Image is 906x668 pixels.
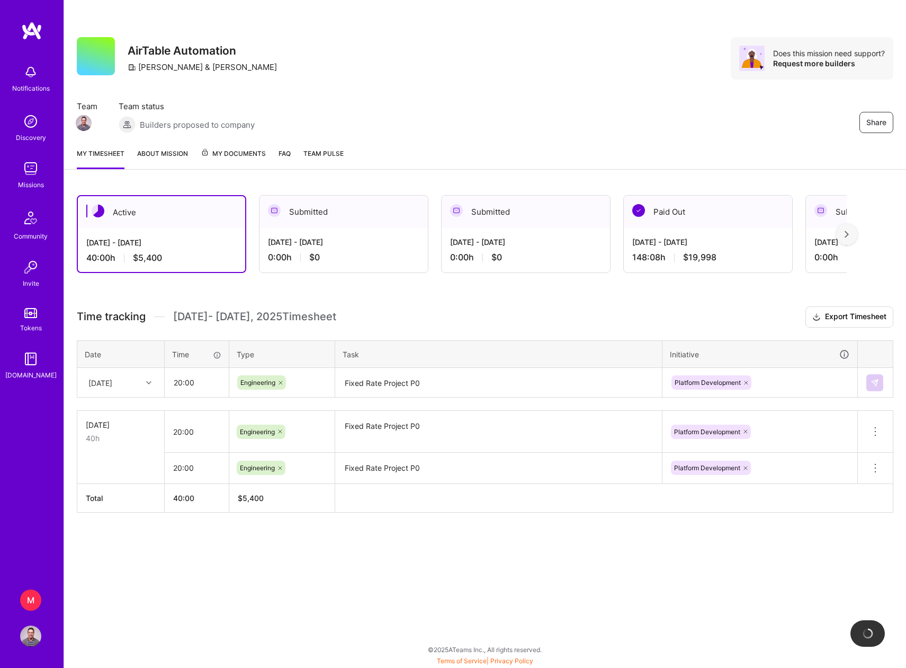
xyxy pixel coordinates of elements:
img: loading [863,628,873,639]
span: Team [77,101,97,112]
img: User Avatar [20,626,41,647]
div: © 2025 ATeams Inc., All rights reserved. [64,636,906,663]
div: 0:00 h [450,252,602,263]
span: Platform Development [675,379,741,386]
div: Submitted [442,196,610,228]
th: Total [77,484,165,512]
span: Platform Development [674,428,740,436]
a: About Mission [137,148,188,169]
div: M [20,590,41,611]
div: Invite [23,278,39,289]
input: HH:MM [165,454,229,482]
img: bell [20,61,41,83]
span: Engineering [240,379,275,386]
span: Team status [119,101,255,112]
span: Platform Development [674,464,740,472]
div: null [866,374,884,391]
th: Type [229,340,335,368]
img: Submitted [814,204,827,217]
div: Missions [18,179,44,190]
span: Engineering [240,464,275,472]
img: Active [92,205,104,217]
span: | [437,657,533,665]
input: HH:MM [165,418,229,446]
div: Time [172,349,221,360]
span: [DATE] - [DATE] , 2025 Timesheet [173,310,336,323]
textarea: Fixed Rate Project P0 [336,412,661,452]
div: Active [78,196,245,228]
div: [DATE] - [DATE] [632,236,784,248]
img: Builders proposed to company [119,116,136,133]
span: $0 [491,252,502,263]
a: Terms of Service [437,657,487,665]
img: tokens [24,308,37,318]
div: [DATE] - [DATE] [268,236,419,248]
div: Request more builders [773,58,885,68]
span: $0 [309,252,320,263]
span: $ 5,400 [238,494,264,503]
div: [DATE] - [DATE] [86,237,237,248]
i: icon Download [812,312,821,323]
textarea: Fixed Rate Project P0 [336,369,661,397]
img: right [845,231,849,238]
div: 148:08 h [632,252,784,263]
div: [DATE] [88,377,112,388]
img: Invite [20,257,41,278]
div: 40:00 h [86,252,237,263]
span: Engineering [240,428,275,436]
div: 0:00 h [268,252,419,263]
input: HH:MM [165,368,228,397]
th: Task [335,340,662,368]
img: teamwork [20,158,41,179]
img: Submit [871,379,879,387]
div: Discovery [16,132,46,143]
img: Team Member Avatar [76,115,92,131]
img: Community [18,205,43,231]
button: Export Timesheet [805,306,893,328]
i: icon CompanyGray [128,63,136,72]
span: Share [866,117,886,128]
h3: AirTable Automation [128,44,282,57]
img: guide book [20,348,41,370]
img: discovery [20,111,41,132]
img: Submitted [450,204,463,217]
span: Builders proposed to company [140,119,255,130]
div: 40h [86,433,156,444]
div: [PERSON_NAME] & [PERSON_NAME] [128,61,277,73]
th: Date [77,340,165,368]
div: Submitted [259,196,428,228]
span: $5,400 [133,252,162,263]
div: [DOMAIN_NAME] [5,370,57,381]
textarea: Fixed Rate Project P0 [336,454,661,483]
div: Tokens [20,322,42,333]
div: Notifications [12,83,50,94]
i: icon Chevron [146,380,151,385]
div: Does this mission need support? [773,48,885,58]
a: My timesheet [77,148,124,169]
div: [DATE] [86,419,156,430]
span: $19,998 [683,252,716,263]
img: logo [21,21,42,40]
img: Avatar [739,46,765,71]
span: My Documents [201,148,266,160]
a: Privacy Policy [490,657,533,665]
div: [DATE] - [DATE] [450,236,602,248]
img: Submitted [268,204,281,217]
th: 40:00 [165,484,229,512]
img: Paid Out [632,204,645,217]
a: FAQ [279,148,291,169]
div: Initiative [670,348,850,361]
span: Time tracking [77,310,146,323]
span: Team Pulse [303,150,344,157]
div: Paid Out [624,196,792,228]
div: Community [14,231,48,242]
